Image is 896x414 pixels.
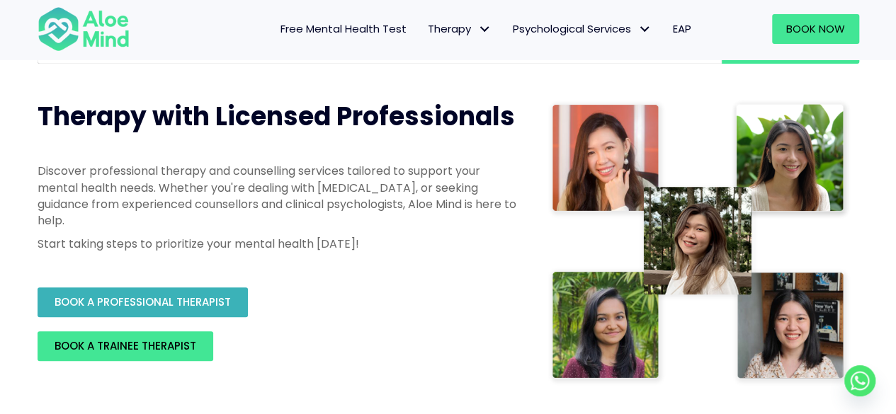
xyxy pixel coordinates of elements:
[428,21,492,36] span: Therapy
[38,163,519,229] p: Discover professional therapy and counselling services tailored to support your mental health nee...
[662,14,702,44] a: EAP
[148,14,702,44] nav: Menu
[772,14,859,44] a: Book Now
[844,365,875,396] a: Whatsapp
[55,294,231,309] span: BOOK A PROFESSIONAL THERAPIST
[635,19,655,40] span: Psychological Services: submenu
[38,98,515,134] span: Therapy with Licensed Professionals
[786,21,845,36] span: Book Now
[270,14,417,44] a: Free Mental Health Test
[38,236,519,252] p: Start taking steps to prioritize your mental health [DATE]!
[502,14,662,44] a: Psychological ServicesPsychological Services: submenu
[55,338,196,353] span: BOOK A TRAINEE THERAPIST
[280,21,407,36] span: Free Mental Health Test
[38,6,130,52] img: Aloe mind Logo
[417,14,502,44] a: TherapyTherapy: submenu
[475,19,495,40] span: Therapy: submenu
[38,331,213,361] a: BOOK A TRAINEE THERAPIST
[38,287,248,317] a: BOOK A PROFESSIONAL THERAPIST
[513,21,652,36] span: Psychological Services
[548,99,851,386] img: Therapist collage
[673,21,691,36] span: EAP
